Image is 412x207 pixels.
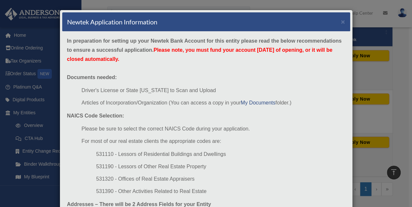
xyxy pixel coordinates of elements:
li: 531110 - Lessors of Residential Buildings and Dwellings [96,150,345,159]
h4: Newtek Application Information [67,17,157,26]
li: Please be sure to select the correct NAICS Code during your application. [81,124,345,133]
li: Driver's License or State [US_STATE] to Scan and Upload [81,86,345,95]
li: 531390 - Other Activities Related to Real Estate [96,187,345,196]
a: My Documents [241,100,276,105]
strong: NAICS Code Selection: [67,113,124,118]
li: 531190 - Lessors of Other Real Estate Property [96,162,345,171]
strong: Documents needed: [67,75,117,80]
li: 531320 - Offices of Real Estate Appraisers [96,174,345,184]
li: For most of our real estate clients the appropriate codes are: [81,137,345,146]
span: Please note, you must fund your account [DATE] of opening, or it will be closed automatically. [67,47,333,62]
li: Articles of Incorporation/Organization (You can access a copy in your folder.) [81,98,345,107]
strong: Addresses – There will be 2 Address Fields for your Entity [67,201,211,207]
button: × [341,18,345,25]
strong: In preparation for setting up your Newtek Bank Account for this entity please read the below reco... [67,38,342,62]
